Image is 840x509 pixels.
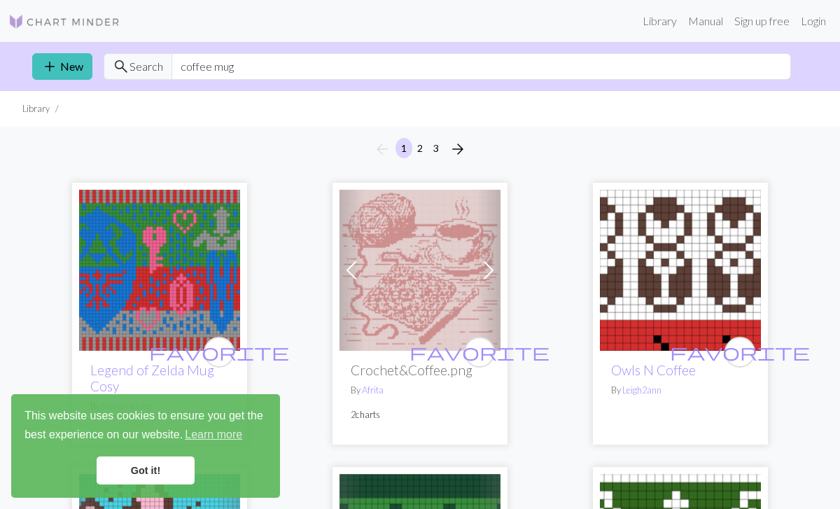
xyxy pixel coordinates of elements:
[79,190,240,351] img: Legend of Zelda Mug Cosy
[449,141,466,158] i: Next
[339,262,500,275] a: Crochet&Coffee.png
[11,394,280,498] div: cookieconsent
[129,58,163,75] span: Search
[113,57,129,76] span: search
[351,384,489,397] p: By
[611,362,696,378] a: Owls N Coffee
[682,7,729,35] a: Manual
[600,190,761,351] img: Owls N Coffee
[729,7,795,35] a: Sign up free
[449,139,466,159] span: arrow_forward
[395,138,412,158] button: 1
[41,57,58,76] span: add
[97,456,195,484] a: dismiss cookie message
[149,341,289,363] span: favorite
[622,384,661,396] a: Leigh2ann
[204,337,234,368] button: favourite
[22,102,50,116] li: Library
[600,262,761,275] a: Owls N Coffee
[339,190,500,351] img: Crochet&Coffee.png
[409,338,549,366] i: favourite
[464,337,495,368] button: favourite
[724,337,755,368] button: favourite
[351,362,489,378] h2: Crochet&Coffee.png
[8,13,120,30] img: Logo
[351,408,489,421] p: 2 charts
[795,7,832,35] a: Login
[362,384,384,396] a: Afrita
[149,338,289,366] i: favourite
[32,53,92,80] a: New
[670,341,810,363] span: favorite
[409,341,549,363] span: favorite
[670,338,810,366] i: favourite
[637,7,682,35] a: Library
[428,138,444,158] button: 3
[444,138,472,160] button: Next
[183,424,244,445] a: learn more about cookies
[24,407,267,445] span: This website uses cookies to ensure you get the best experience on our website.
[611,384,750,397] p: By
[90,362,214,394] a: Legend of Zelda Mug Cosy
[79,262,240,275] a: Legend of Zelda Mug Cosy
[412,138,428,158] button: 2
[368,138,472,160] nav: Page navigation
